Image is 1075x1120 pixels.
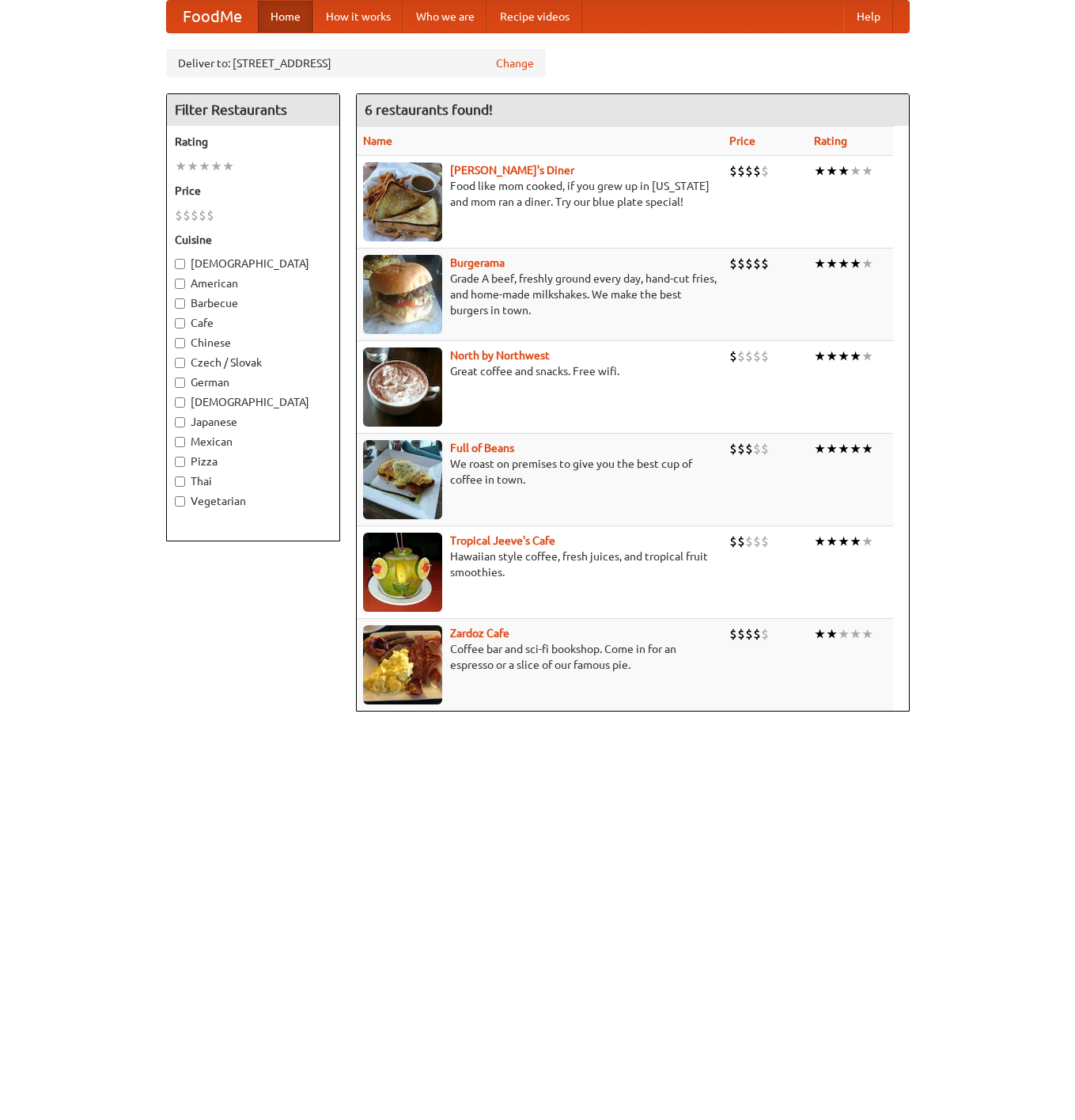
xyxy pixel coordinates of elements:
[737,347,745,365] li: $
[753,440,761,457] li: $
[363,135,392,147] a: Name
[745,533,753,550] li: $
[761,162,769,180] li: $
[175,454,331,469] label: Pizza
[450,534,555,547] b: Tropical Jeeve's Cafe
[175,414,331,430] label: Japanese
[487,1,582,32] a: Recipe videos
[363,162,442,241] img: sallys.jpg
[745,162,753,180] li: $
[313,1,403,32] a: How it works
[222,158,234,175] li: ★
[175,358,185,368] input: Czech / Slovak
[450,256,505,269] a: Burgerama
[450,442,514,454] a: Full of Beans
[826,625,838,643] li: ★
[166,49,546,78] div: Deliver to: [STREET_ADDRESS]
[737,533,745,550] li: $
[175,417,185,427] input: Japanese
[363,178,717,210] p: Food like mom cooked, if you grew up in [US_STATE] and mom ran a diner. Try our blue plate special!
[175,183,331,199] h5: Price
[175,318,185,328] input: Cafe
[838,162,850,180] li: ★
[737,162,745,180] li: $
[183,207,191,224] li: $
[826,162,838,180] li: ★
[861,347,873,365] li: ★
[175,378,185,388] input: German
[729,440,737,457] li: $
[363,456,717,488] p: We roast on premises to give you the best cup of coffee in town.
[363,533,442,612] img: jeeves.jpg
[175,457,185,467] input: Pizza
[199,158,210,175] li: ★
[363,363,717,379] p: Great coffee and snacks. Free wifi.
[814,625,826,643] li: ★
[729,347,737,365] li: $
[729,255,737,272] li: $
[850,255,861,272] li: ★
[450,349,550,362] b: North by Northwest
[403,1,487,32] a: Who we are
[363,255,442,334] img: burgerama.jpg
[175,394,331,410] label: [DEMOGRAPHIC_DATA]
[206,207,214,224] li: $
[850,440,861,457] li: ★
[838,440,850,457] li: ★
[175,207,183,224] li: $
[363,271,717,318] p: Grade A beef, freshly ground every day, hand-cut fries, and home-made milkshakes. We make the bes...
[729,162,737,180] li: $
[826,533,838,550] li: ★
[363,625,442,704] img: zardoz.jpg
[826,255,838,272] li: ★
[175,397,185,408] input: [DEMOGRAPHIC_DATA]
[175,374,331,390] label: German
[838,625,850,643] li: ★
[745,255,753,272] li: $
[838,255,850,272] li: ★
[450,164,574,177] a: [PERSON_NAME]'s Diner
[175,338,185,348] input: Chinese
[187,158,199,175] li: ★
[175,476,185,487] input: Thai
[363,347,442,427] img: north.jpg
[175,493,331,509] label: Vegetarian
[496,55,534,71] a: Change
[363,641,717,673] p: Coffee bar and sci-fi bookshop. Come in for an espresso or a slice of our famous pie.
[175,335,331,351] label: Chinese
[861,625,873,643] li: ★
[850,162,861,180] li: ★
[753,347,761,365] li: $
[761,347,769,365] li: $
[167,1,258,32] a: FoodMe
[191,207,199,224] li: $
[745,440,753,457] li: $
[729,135,755,147] a: Price
[826,440,838,457] li: ★
[737,255,745,272] li: $
[450,627,509,640] a: Zardoz Cafe
[175,355,331,370] label: Czech / Slovak
[729,533,737,550] li: $
[850,533,861,550] li: ★
[365,102,493,117] ng-pluralize: 6 restaurants found!
[175,295,331,311] label: Barbecue
[850,625,861,643] li: ★
[753,162,761,180] li: $
[210,158,222,175] li: ★
[814,347,826,365] li: ★
[175,232,331,248] h5: Cuisine
[175,259,185,269] input: [DEMOGRAPHIC_DATA]
[753,255,761,272] li: $
[175,298,185,309] input: Barbecue
[175,134,331,150] h5: Rating
[175,275,331,291] label: American
[844,1,893,32] a: Help
[838,533,850,550] li: ★
[753,625,761,643] li: $
[850,347,861,365] li: ★
[175,473,331,489] label: Thai
[363,440,442,519] img: beans.jpg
